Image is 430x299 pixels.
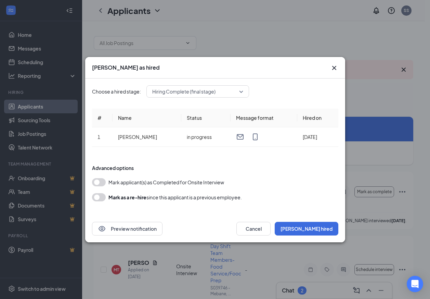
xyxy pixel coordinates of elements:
div: Advanced options [92,165,338,171]
svg: MobileSms [251,133,259,141]
td: in progress [181,127,231,147]
span: 1 [97,134,100,140]
button: Cancel [236,222,271,236]
th: Hired on [297,109,338,127]
svg: Cross [330,64,338,72]
div: since this applicant is a previous employee. [108,193,242,201]
svg: Email [236,133,244,141]
th: # [92,109,113,127]
b: Mark as a re-hire [108,194,146,200]
button: EyePreview notification [92,222,162,236]
span: Hiring Complete (final stage) [152,86,216,97]
th: Name [113,109,181,127]
span: Mark applicant(s) as Completed for Onsite Interview [108,178,224,186]
th: Status [181,109,231,127]
span: Choose a hired stage: [92,88,141,95]
button: Close [330,64,338,72]
th: Message format [231,109,297,127]
div: Open Intercom Messenger [407,276,423,292]
button: [PERSON_NAME] hired [275,222,338,236]
svg: Eye [98,225,106,233]
h3: [PERSON_NAME] as hired [92,64,160,71]
td: [DATE] [297,127,338,147]
td: [PERSON_NAME] [113,127,181,147]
